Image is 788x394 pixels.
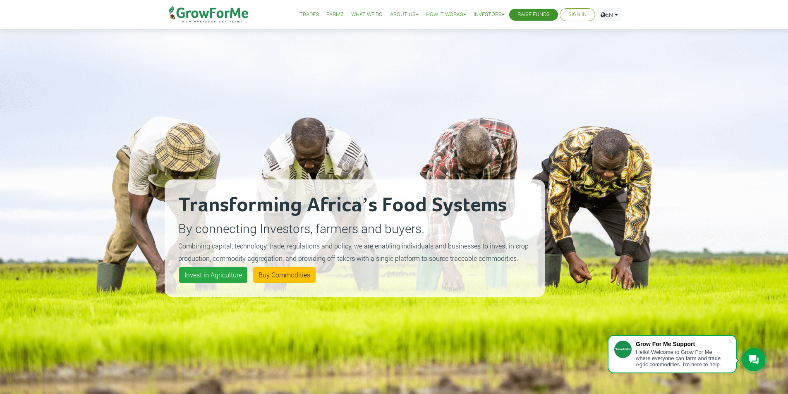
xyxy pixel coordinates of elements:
[351,10,383,19] a: What We Do
[597,8,622,21] a: EN
[636,349,728,368] div: Hello! Welcome to Grow For Me where everyone can farm and trade Agric commodities. I'm here to help.
[517,10,550,19] a: Raise Funds
[178,241,529,263] small: Combining capital, technology, trade, regulations and policy, we are enabling individuals and bus...
[568,10,587,19] a: Sign In
[178,193,532,218] h2: Transforming Africa’s Food Systems
[426,10,466,19] a: How it Works
[179,267,247,283] a: Invest in Agriculture
[390,10,419,19] a: About Us
[474,10,505,19] a: Investors
[253,267,316,283] a: Buy Commodities
[178,219,532,238] p: By connecting Investors, farmers and buyers.
[326,10,344,19] a: Farms
[299,10,319,19] a: Trades
[636,341,728,347] div: Grow For Me Support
